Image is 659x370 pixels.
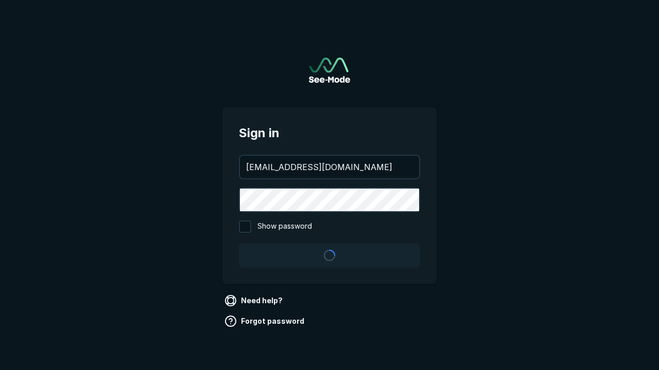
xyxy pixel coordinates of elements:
span: Show password [257,220,312,233]
a: Go to sign in [309,58,350,83]
input: your@email.com [240,156,419,178]
a: Need help? [222,292,287,309]
span: Sign in [239,124,420,142]
a: Forgot password [222,313,308,329]
img: See-Mode Logo [309,58,350,83]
